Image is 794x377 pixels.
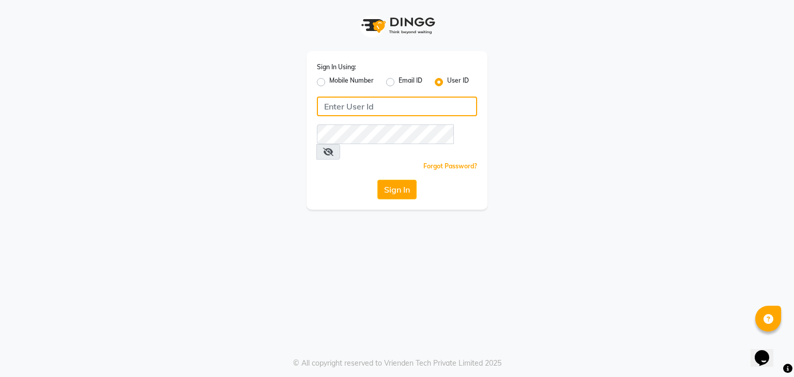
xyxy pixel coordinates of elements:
label: Email ID [399,76,422,88]
button: Sign In [377,180,417,199]
label: User ID [447,76,469,88]
a: Forgot Password? [423,162,477,170]
label: Sign In Using: [317,62,356,72]
input: Username [317,97,477,116]
label: Mobile Number [329,76,374,88]
iframe: chat widget [751,336,784,367]
input: Username [317,124,454,144]
img: logo1.svg [356,10,438,41]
